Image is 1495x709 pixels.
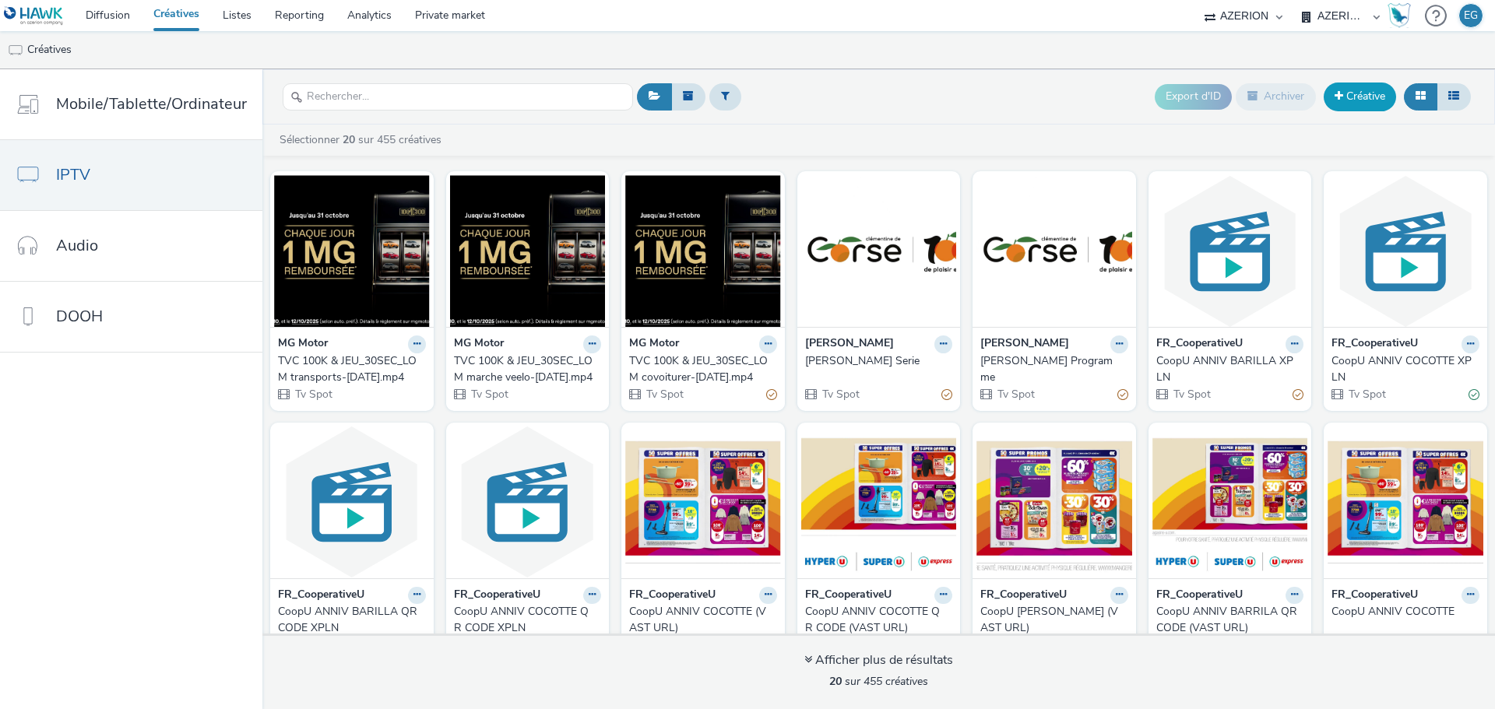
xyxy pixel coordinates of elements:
img: TVC 100K & JEU_30SEC_LOM transports-OCT25.mp4 visual [274,175,430,327]
a: TVC 100K & JEU_30SEC_LOM covoiturer-[DATE].mp4 [629,353,777,385]
span: Tv Spot [470,387,508,402]
img: Hawk Academy [1388,3,1411,28]
a: CoopU ANNIV COCOTTE QR CODE (VAST URL) [805,604,953,636]
strong: [PERSON_NAME] [980,335,1069,353]
strong: FR_CooperativeU [980,587,1067,605]
strong: FR_CooperativeU [1156,335,1243,353]
div: Partiellement valide [766,387,777,403]
img: CoopU ANNIV BARILLA QR CODE XPLN visual [274,426,430,578]
div: CoopU ANNIV COCOTTE XPLN [1331,353,1473,385]
a: CoopU ANNIV COCOTTE (VAST URL) [629,604,777,636]
button: Archiver [1236,83,1316,110]
a: TVC 100K & JEU_30SEC_LOM marche veelo-[DATE].mp4 [454,353,602,385]
img: CoopU ANNIV COCOTTE QR CODE XPLN visual [450,426,606,578]
a: Sélectionner sur 455 créatives [278,132,448,147]
div: CoopU ANNIV BARILLA QR CODE XPLN [278,604,420,636]
img: CoopU ANNIV BARRILA QR CODE (VAST URL) visual [1152,426,1308,578]
span: Tv Spot [996,387,1035,402]
div: Afficher plus de résultats [804,651,953,669]
button: Export d'ID [1155,84,1232,109]
div: [PERSON_NAME] Programme [980,353,1122,385]
span: sur 455 créatives [829,674,928,689]
strong: 20 [829,674,842,689]
button: Grille [1404,83,1437,110]
div: EG [1464,4,1478,27]
strong: FR_CooperativeU [278,587,364,605]
div: Partiellement valide [941,387,952,403]
img: Clementine Corse Serie visual [801,175,957,327]
img: CoopU ANNIV COCOTTE XPLN visual [1328,175,1483,327]
span: Audio [56,234,98,257]
strong: FR_CooperativeU [805,587,892,605]
strong: FR_CooperativeU [629,587,716,605]
strong: MG Motor [629,335,679,353]
input: Rechercher... [283,83,633,111]
img: undefined Logo [4,6,64,26]
div: Partiellement valide [1293,387,1303,403]
span: Tv Spot [645,387,684,402]
strong: FR_CooperativeU [1156,587,1243,605]
img: CoopU ANNIV COCOTTE visual [1328,426,1483,578]
strong: FR_CooperativeU [1331,587,1418,605]
a: CoopU ANNIV COCOTTE QR CODE XPLN [454,604,602,636]
span: Mobile/Tablette/Ordinateur [56,93,247,115]
div: Partiellement valide [1117,387,1128,403]
div: CoopU ANNIV BARILLA XPLN [1156,353,1298,385]
a: Hawk Academy [1388,3,1417,28]
div: TVC 100K & JEU_30SEC_LOM marche veelo-[DATE].mp4 [454,353,596,385]
a: CoopU ANNIV BARILLA XPLN [1156,353,1304,385]
button: Liste [1437,83,1471,110]
img: CoopU ANNIV BARRILA (VAST URL) visual [976,426,1132,578]
a: [PERSON_NAME] Serie [805,353,953,369]
img: Clementine Corse Programme visual [976,175,1132,327]
span: Tv Spot [821,387,860,402]
a: CoopU ANNIV BARRILA QR CODE (VAST URL) [1156,604,1304,636]
strong: MG Motor [278,335,328,353]
div: CoopU ANNIV COCOTTE QR CODE (VAST URL) [805,604,947,636]
span: IPTV [56,163,90,186]
strong: 20 [343,132,355,147]
strong: [PERSON_NAME] [805,335,894,353]
strong: MG Motor [454,335,504,353]
div: CoopU ANNIV COCOTTE [1331,604,1473,619]
div: TVC 100K & JEU_30SEC_LOM transports-[DATE].mp4 [278,353,420,385]
div: Valide [1469,387,1479,403]
div: CoopU ANNIV COCOTTE (VAST URL) [629,604,771,636]
div: CoopU [PERSON_NAME] (VAST URL) [980,604,1122,636]
span: DOOH [56,305,103,328]
span: Tv Spot [1347,387,1386,402]
div: CoopU ANNIV COCOTTE QR CODE XPLN [454,604,596,636]
img: CoopU ANNIV COCOTTE (VAST URL) visual [625,426,781,578]
strong: FR_CooperativeU [454,587,540,605]
div: [PERSON_NAME] Serie [805,353,947,369]
a: Créative [1324,82,1396,111]
a: [PERSON_NAME] Programme [980,353,1128,385]
div: TVC 100K & JEU_30SEC_LOM covoiturer-[DATE].mp4 [629,353,771,385]
strong: FR_CooperativeU [1331,335,1418,353]
img: tv [8,43,23,58]
a: CoopU [PERSON_NAME] (VAST URL) [980,604,1128,636]
img: CoopU ANNIV COCOTTE QR CODE (VAST URL) visual [801,426,957,578]
span: Tv Spot [1172,387,1211,402]
img: TVC 100K & JEU_30SEC_LOM marche veelo-OCT25.mp4 visual [450,175,606,327]
img: TVC 100K & JEU_30SEC_LOM covoiturer-OCT25.mp4 visual [625,175,781,327]
img: CoopU ANNIV BARILLA XPLN visual [1152,175,1308,327]
div: CoopU ANNIV BARRILA QR CODE (VAST URL) [1156,604,1298,636]
a: CoopU ANNIV COCOTTE [1331,604,1479,619]
a: CoopU ANNIV COCOTTE XPLN [1331,353,1479,385]
a: TVC 100K & JEU_30SEC_LOM transports-[DATE].mp4 [278,353,426,385]
a: CoopU ANNIV BARILLA QR CODE XPLN [278,604,426,636]
span: Tv Spot [294,387,332,402]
